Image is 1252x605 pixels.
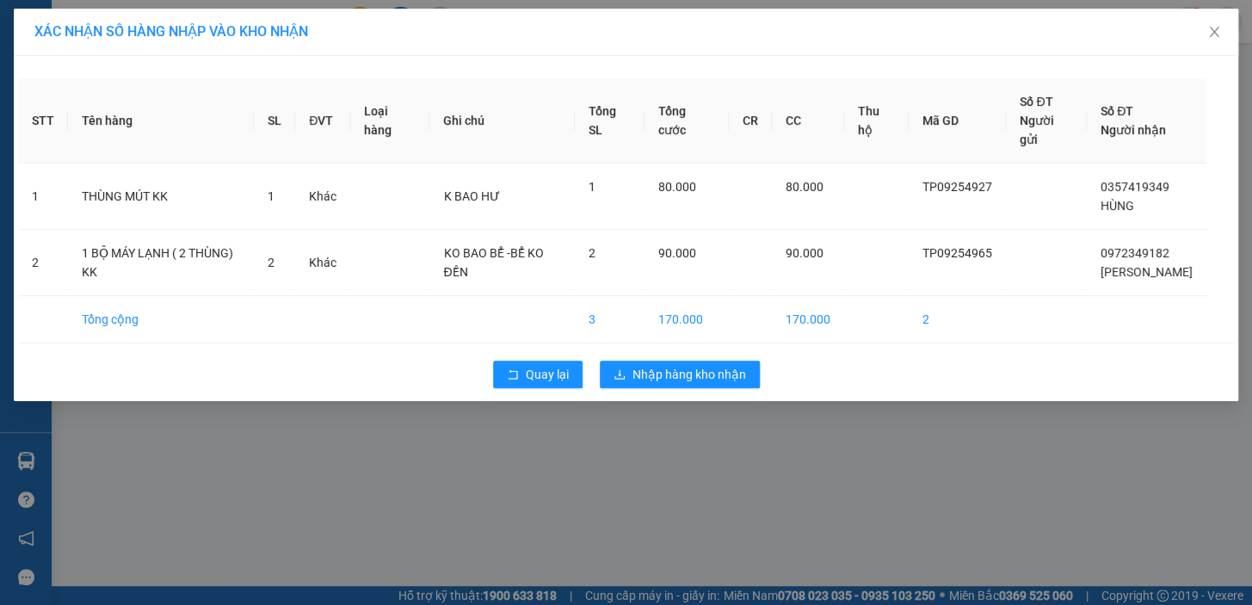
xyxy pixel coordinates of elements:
span: XÁC NHẬN SỐ HÀNG NHẬP VÀO KHO NHẬN [34,23,308,40]
span: VP [PERSON_NAME] - [35,34,188,50]
span: 80.000 [786,180,823,194]
span: Số ĐT [1101,104,1133,118]
th: Ghi chú [429,78,575,164]
th: STT [18,78,68,164]
span: 0357419349 [1101,180,1169,194]
th: Thu hộ [844,78,909,164]
th: Tổng cước [645,78,729,164]
td: Khác [295,230,350,296]
span: KHANG [92,93,139,109]
span: TP09254927 [922,180,992,194]
td: 1 BỘ MÁY LẠNH ( 2 THÙNG) KK [68,230,254,296]
span: KO BAO BỂ -BỂ KO ĐỀN [443,246,543,279]
span: 2 [268,256,274,269]
td: 1 [18,164,68,230]
td: 2 [18,230,68,296]
span: 0972349182 [1101,246,1169,260]
span: Quay lại [526,365,569,384]
td: 170.000 [645,296,729,343]
span: 2 [589,246,595,260]
span: 80.000 [658,180,696,194]
td: 3 [575,296,645,343]
td: 2 [909,296,1006,343]
span: rollback [507,368,519,382]
span: K BAO HƯ [45,112,109,128]
span: close [1207,25,1221,39]
span: TP09254965 [922,246,992,260]
span: K BAO HƯ [443,189,499,203]
span: HÙNG [1101,199,1134,213]
span: GIAO: [7,112,109,128]
th: Loại hàng [350,78,429,164]
span: Người gửi [1020,114,1054,146]
p: NHẬN: [7,58,251,90]
p: GỬI: [7,34,251,50]
span: MẸ [168,34,188,50]
th: SL [254,78,295,164]
th: CR [729,78,772,164]
th: Mã GD [909,78,1006,164]
span: 1 [268,189,274,203]
td: THÙNG MÚT KK [68,164,254,230]
span: Nhập hàng kho nhận [632,365,746,384]
th: ĐVT [295,78,350,164]
button: rollbackQuay lại [493,361,583,388]
span: Người nhận [1101,123,1166,137]
td: 170.000 [772,296,844,343]
span: [PERSON_NAME] [1101,265,1193,279]
span: 0373963147 - [7,93,139,109]
span: 90.000 [658,246,696,260]
strong: BIÊN NHẬN GỬI HÀNG [58,9,200,26]
td: Khác [295,164,350,230]
td: Tổng cộng [68,296,254,343]
th: CC [772,78,844,164]
span: 90.000 [786,246,823,260]
span: VP [PERSON_NAME] ([GEOGRAPHIC_DATA]) [7,58,173,90]
th: Tên hàng [68,78,254,164]
button: downloadNhập hàng kho nhận [600,361,760,388]
span: 1 [589,180,595,194]
span: Số ĐT [1020,95,1052,108]
span: download [614,368,626,382]
button: Close [1190,9,1238,57]
th: Tổng SL [575,78,645,164]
